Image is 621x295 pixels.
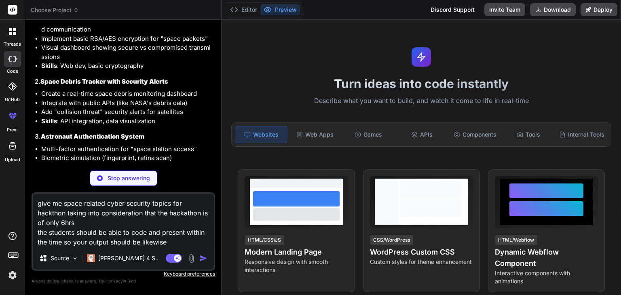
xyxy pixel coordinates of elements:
[41,154,213,163] li: Biometric simulation (fingerprint, retina scan)
[41,163,213,172] li: Emergency override protocols
[35,77,213,86] h3: 2.
[396,126,448,143] div: APIs
[342,126,394,143] div: Games
[235,126,287,143] div: Websites
[495,247,598,269] h4: Dynamic Webflow Component
[41,43,213,61] li: Visual dashboard showing secure vs compromised transmissions
[108,174,150,182] p: Stop answering
[226,96,616,106] p: Describe what you want to build, and watch it come to life in real-time
[495,269,598,285] p: Interactive components with animations
[6,268,19,282] img: settings
[35,132,213,141] h3: 3.
[245,235,284,245] div: HTML/CSS/JS
[41,61,213,71] li: : Web dev, basic cryptography
[41,133,144,140] strong: Astronaut Authentication System
[530,3,576,16] button: Download
[32,271,215,277] p: Keyboard preferences
[98,254,158,262] p: [PERSON_NAME] 4 S..
[227,4,260,15] button: Editor
[41,34,213,44] li: Implement basic RSA/AES encryption for "space packets"
[4,41,21,48] label: threads
[32,277,215,285] p: Always double-check its answers. Your in Bind
[40,78,168,85] strong: Space Debris Tracker with Security Alerts
[41,145,213,154] li: Multi-factor authentication for "space station access"
[41,62,57,70] strong: Skills
[289,126,341,143] div: Web Apps
[72,255,78,262] img: Pick Models
[33,194,214,247] textarea: give me space related cyber security topics for hackthon taking into consideration that the hacka...
[5,156,20,163] label: Upload
[7,68,18,75] label: code
[41,107,213,117] li: Add "collision threat" security alerts for satellites
[41,89,213,99] li: Create a real-time space debris monitoring dashboard
[484,3,525,16] button: Invite Team
[426,3,479,16] div: Discord Support
[51,254,69,262] p: Source
[41,117,57,125] strong: Skills
[199,254,207,262] img: icon
[187,254,196,263] img: attachment
[245,258,348,274] p: Responsive design with smooth interactions
[41,99,213,108] li: Integrate with public APIs (like NASA's debris data)
[31,6,79,14] span: Choose Project
[5,96,20,103] label: GitHub
[581,3,617,16] button: Deploy
[370,247,473,258] h4: WordPress Custom CSS
[87,254,95,262] img: Claude 4 Sonnet
[260,4,300,15] button: Preview
[226,76,616,91] h1: Turn ideas into code instantly
[495,235,537,245] div: HTML/Webflow
[108,278,123,283] span: privacy
[7,126,18,133] label: prem
[41,117,213,126] li: : API integration, data visualization
[370,258,473,266] p: Custom styles for theme enhancement
[370,235,413,245] div: CSS/WordPress
[245,247,348,258] h4: Modern Landing Page
[503,126,554,143] div: Tools
[449,126,501,143] div: Components
[556,126,608,143] div: Internal Tools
